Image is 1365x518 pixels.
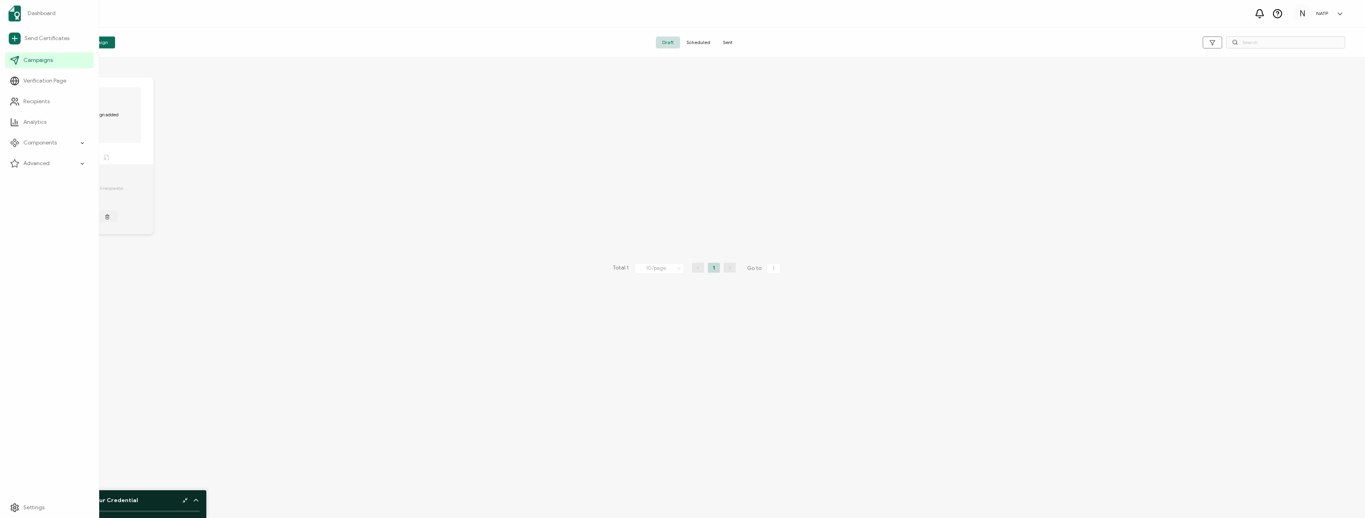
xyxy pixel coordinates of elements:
[747,263,782,274] span: Go to
[656,37,680,48] span: Draft
[5,73,94,89] a: Verification Page
[28,10,56,17] span: Dashboard
[5,94,94,110] a: Recipients
[634,263,684,274] input: Select
[23,56,53,64] span: Campaigns
[23,77,66,85] span: Verification Page
[60,182,154,195] div: Created on [DATE] with 0 recipient(s)
[613,263,629,274] span: Total 1
[717,37,739,48] span: Sent
[1300,8,1305,20] span: N
[23,98,50,106] span: Recipients
[5,114,94,130] a: Analytics
[680,37,717,48] span: Scheduled
[5,52,94,68] a: Campaigns
[1226,37,1345,48] input: Search
[23,139,57,147] span: Components
[708,263,720,273] li: 1
[60,172,154,182] div: Credential 1
[8,6,21,21] img: sertifier-logomark-colored.svg
[5,500,94,516] a: Settings
[5,2,94,25] a: Dashboard
[25,35,69,42] span: Send Certificates
[1316,11,1328,16] h5: NATP
[23,504,44,512] span: Settings
[23,118,46,126] span: Analytics
[23,160,50,168] span: Advanced
[1325,480,1365,518] iframe: Chat Widget
[5,29,94,48] a: Send Certificates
